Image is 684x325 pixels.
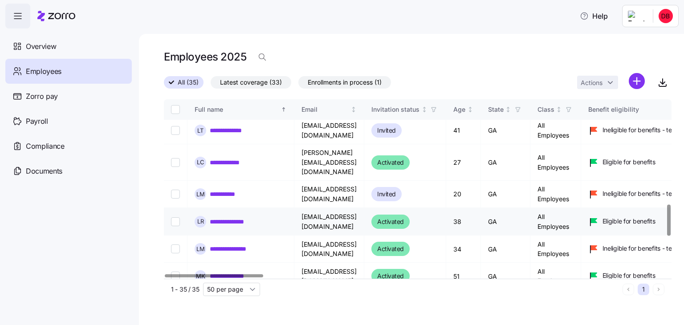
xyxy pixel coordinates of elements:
[171,285,199,294] span: 1 - 35 / 35
[446,144,481,181] td: 27
[530,144,581,181] td: All Employees
[488,105,504,114] div: State
[573,7,615,25] button: Help
[294,99,364,120] th: EmailNot sorted
[446,99,481,120] th: AgeNot sorted
[377,125,396,136] span: Invited
[294,263,364,290] td: [EMAIL_ADDRESS][DOMAIN_NAME]
[281,106,287,113] div: Sorted ascending
[505,106,511,113] div: Not sorted
[371,105,419,114] div: Invitation status
[530,117,581,144] td: All Employees
[453,105,465,114] div: Age
[659,9,673,23] img: fef15a215ef8e379243731c784a994ca
[350,106,357,113] div: Not sorted
[26,141,65,152] span: Compliance
[530,263,581,290] td: All Employees
[629,73,645,89] svg: add icon
[577,76,618,89] button: Actions
[377,189,396,199] span: Invited
[603,158,655,167] span: Eligible for benefits
[5,158,132,183] a: Documents
[26,91,58,102] span: Zorro pay
[377,216,404,227] span: Activated
[5,134,132,158] a: Compliance
[446,181,481,208] td: 20
[377,157,404,168] span: Activated
[537,105,554,114] div: Class
[294,117,364,144] td: [EMAIL_ADDRESS][DOMAIN_NAME]
[638,284,649,295] button: 1
[197,159,204,165] span: L C
[530,208,581,236] td: All Employees
[197,219,204,224] span: L R
[171,105,180,114] input: Select all records
[5,84,132,109] a: Zorro pay
[421,106,427,113] div: Not sorted
[196,273,205,279] span: M K
[481,144,530,181] td: GA
[171,158,180,167] input: Select record 23
[556,106,562,113] div: Not sorted
[446,263,481,290] td: 51
[481,117,530,144] td: GA
[171,217,180,226] input: Select record 25
[5,59,132,84] a: Employees
[26,116,48,127] span: Payroll
[580,11,608,21] span: Help
[171,272,180,280] input: Select record 27
[481,263,530,290] td: GA
[467,106,473,113] div: Not sorted
[308,77,382,88] span: Enrollments in process (1)
[26,166,62,177] span: Documents
[196,191,205,197] span: L M
[446,236,481,263] td: 34
[294,208,364,236] td: [EMAIL_ADDRESS][DOMAIN_NAME]
[195,105,279,114] div: Full name
[294,236,364,263] td: [EMAIL_ADDRESS][DOMAIN_NAME]
[530,99,581,120] th: ClassNot sorted
[171,244,180,253] input: Select record 26
[5,109,132,134] a: Payroll
[481,236,530,263] td: GA
[377,244,404,254] span: Activated
[653,284,664,295] button: Next page
[171,190,180,199] input: Select record 24
[481,181,530,208] td: GA
[301,105,349,114] div: Email
[294,181,364,208] td: [EMAIL_ADDRESS][DOMAIN_NAME]
[530,181,581,208] td: All Employees
[603,271,655,280] span: Eligible for benefits
[164,50,246,64] h1: Employees 2025
[26,41,56,52] span: Overview
[364,99,446,120] th: Invitation statusNot sorted
[581,80,603,86] span: Actions
[294,144,364,181] td: [PERSON_NAME][EMAIL_ADDRESS][DOMAIN_NAME]
[377,271,404,281] span: Activated
[5,34,132,59] a: Overview
[171,126,180,135] input: Select record 22
[446,117,481,144] td: 41
[196,246,205,252] span: L M
[187,99,294,120] th: Full nameSorted ascending
[530,236,581,263] td: All Employees
[446,208,481,236] td: 38
[623,284,634,295] button: Previous page
[628,11,646,21] img: Employer logo
[220,77,282,88] span: Latest coverage (33)
[603,217,655,226] span: Eligible for benefits
[178,77,199,88] span: All (35)
[481,99,530,120] th: StateNot sorted
[481,208,530,236] td: GA
[197,128,204,134] span: L T
[26,66,61,77] span: Employees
